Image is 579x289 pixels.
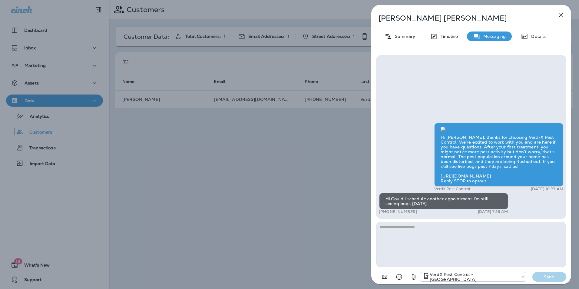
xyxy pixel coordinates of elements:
[478,209,508,214] p: [DATE] 7:29 AM
[441,127,445,132] img: twilio-download
[392,34,415,39] p: Summary
[420,272,526,282] div: +1 (629) 306-9680
[379,209,417,214] p: [PHONE_NUMBER]
[379,14,544,22] p: [PERSON_NAME] [PERSON_NAME]
[379,193,508,209] div: Hi Could I schedule another appointment I'm still seeing bugs [DATE]
[434,187,511,191] p: VerdX Pest Control - [GEOGRAPHIC_DATA]
[393,271,405,283] button: Select an emoji
[434,123,563,187] div: Hi [PERSON_NAME], thanks for choosing Verd-X Pest Control! We’re excited to work with you and are...
[480,34,506,39] p: Messaging
[379,271,391,283] button: Add in a premade template
[531,187,563,191] p: [DATE] 10:23 AM
[438,34,458,39] p: Timeline
[528,34,546,39] p: Details
[430,272,518,282] p: VerdX Pest Control - [GEOGRAPHIC_DATA]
